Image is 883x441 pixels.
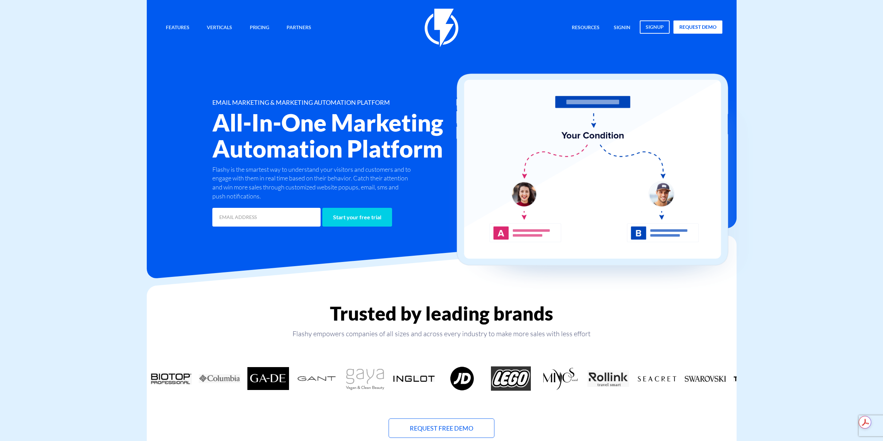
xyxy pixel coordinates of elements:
[147,329,737,339] p: Flashy empowers companies of all sizes and across every industry to make more sales with less effort
[681,366,730,391] div: 13 / 18
[730,366,778,391] div: 14 / 18
[567,20,605,35] a: Resources
[212,165,413,201] p: Flashy is the smartest way to understand your visitors and customers and to engage with them in r...
[147,366,195,391] div: 2 / 18
[244,366,292,391] div: 4 / 18
[212,99,483,106] h1: EMAIL MARKETING & MARKETING AUTOMATION PLATFORM
[632,366,681,391] div: 12 / 18
[212,208,321,227] input: EMAIL ADDRESS
[147,303,737,324] h2: Trusted by leading brands
[390,366,438,391] div: 7 / 18
[202,20,237,35] a: Verticals
[487,366,535,391] div: 9 / 18
[212,110,483,162] h2: All-In-One Marketing Automation Platform
[292,366,341,391] div: 5 / 18
[584,366,632,391] div: 11 / 18
[281,20,316,35] a: Partners
[640,20,670,34] a: signup
[322,208,392,227] input: Start your free trial
[161,20,195,35] a: Features
[195,366,244,391] div: 3 / 18
[609,20,636,35] a: signin
[341,366,390,391] div: 6 / 18
[389,418,494,438] a: Request Free Demo
[535,366,584,391] div: 10 / 18
[673,20,722,34] a: request demo
[438,366,487,391] div: 8 / 18
[245,20,274,35] a: Pricing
